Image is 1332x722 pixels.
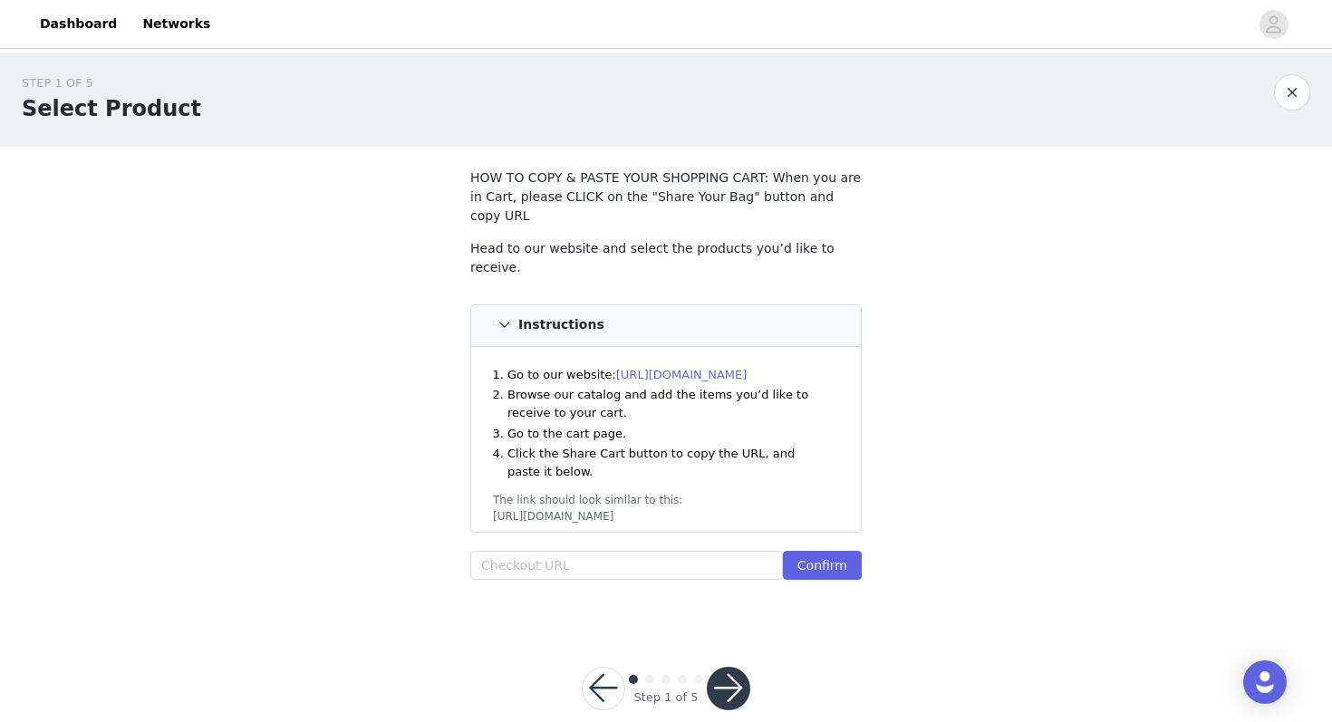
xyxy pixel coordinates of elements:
[470,239,862,277] p: Head to our website and select the products you’d like to receive.
[493,492,839,508] div: The link should look similar to this:
[22,92,201,125] h1: Select Product
[1265,10,1282,39] div: avatar
[783,551,862,580] button: Confirm
[470,168,862,226] p: HOW TO COPY & PASTE YOUR SHOPPING CART: When you are in Cart, please CLICK on the "Share Your Bag...
[507,425,830,443] li: Go to the cart page.
[616,368,748,381] a: [URL][DOMAIN_NAME]
[1243,660,1287,704] div: Open Intercom Messenger
[633,688,698,707] div: Step 1 of 5
[507,366,830,384] li: Go to our website:
[507,386,830,421] li: Browse our catalog and add the items you’d like to receive to your cart.
[518,318,604,332] h4: Instructions
[470,551,783,580] input: Checkout URL
[507,445,830,480] li: Click the Share Cart button to copy the URL, and paste it below.
[29,4,128,44] a: Dashboard
[22,74,201,92] div: STEP 1 OF 5
[493,508,839,525] div: [URL][DOMAIN_NAME]
[131,4,221,44] a: Networks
